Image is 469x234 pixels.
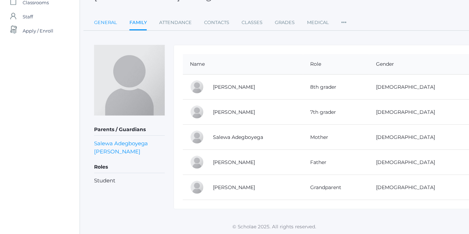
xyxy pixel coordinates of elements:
a: Attendance [159,16,192,30]
td: 8th grader [303,75,369,100]
div: Solomon Adegboyega [190,155,204,169]
span: Apply / Enroll [23,24,53,38]
a: [PERSON_NAME] [213,184,255,191]
a: Salewa Adegboyega [213,134,263,140]
img: Jada Adegboyega [94,45,165,116]
a: [PERSON_NAME] [213,84,255,90]
a: Classes [242,16,262,30]
td: Mother [303,125,369,150]
td: Grandparent [303,175,369,200]
span: Staff [23,10,33,24]
a: General [94,16,117,30]
a: Grades [275,16,295,30]
li: Student [94,177,165,185]
td: 7th grader [303,100,369,125]
h5: Parents / Guardians [94,124,165,136]
div: Salewa Adegboyega [190,130,204,144]
div: Jada Adegboyega [190,105,204,119]
a: [PERSON_NAME] [213,109,255,115]
div: Adora Adegboyega [190,80,204,94]
div: Abosede Ogunsanwo [190,180,204,194]
a: Contacts [204,16,229,30]
th: Name [183,54,303,75]
h5: Roles [94,161,165,173]
a: Family [129,16,147,31]
a: [PERSON_NAME] [213,159,255,165]
th: Role [303,54,369,75]
a: [PERSON_NAME] [94,147,140,156]
td: Father [303,150,369,175]
a: Salewa Adegboyega [94,139,148,147]
a: Medical [307,16,329,30]
p: © Scholae 2025. All rights reserved. [80,223,469,230]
